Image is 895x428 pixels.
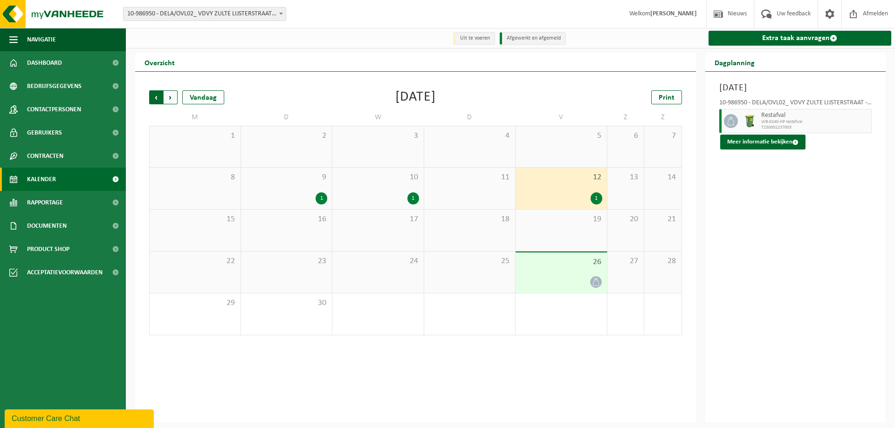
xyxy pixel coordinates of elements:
[27,28,56,51] span: Navigatie
[246,298,328,308] span: 30
[123,7,286,21] span: 10-986950 - DELA/OVL02_ VDVY ZULTE LIJSTERSTRAAT - ZULTE
[520,257,602,267] span: 26
[720,135,805,149] button: Meer informatie bekijken
[246,214,328,224] span: 16
[612,131,640,141] span: 6
[607,109,645,126] td: Z
[182,90,224,104] div: Vandaag
[27,168,56,191] span: Kalender
[246,172,328,183] span: 9
[650,10,697,17] strong: [PERSON_NAME]
[27,238,69,261] span: Product Shop
[591,192,602,204] div: 1
[709,31,892,46] a: Extra taak aanvragen
[649,214,676,224] span: 21
[332,109,424,126] td: W
[154,214,236,224] span: 15
[124,7,286,20] span: 10-986950 - DELA/OVL02_ VDVY ZULTE LIJSTERSTRAAT - ZULTE
[520,214,602,224] span: 19
[164,90,178,104] span: Volgende
[407,192,419,204] div: 1
[659,94,675,102] span: Print
[649,256,676,266] span: 28
[27,261,103,284] span: Acceptatievoorwaarden
[743,114,757,128] img: WB-0240-HPE-GN-50
[429,131,511,141] span: 4
[612,214,640,224] span: 20
[644,109,682,126] td: Z
[337,256,419,266] span: 24
[761,112,869,119] span: Restafval
[516,109,607,126] td: V
[149,90,163,104] span: Vorige
[241,109,333,126] td: D
[337,214,419,224] span: 17
[135,53,184,71] h2: Overzicht
[719,81,872,95] h3: [DATE]
[429,256,511,266] span: 25
[649,172,676,183] span: 14
[149,109,241,126] td: M
[424,109,516,126] td: D
[395,90,436,104] div: [DATE]
[649,131,676,141] span: 7
[27,51,62,75] span: Dashboard
[27,75,82,98] span: Bedrijfsgegevens
[27,121,62,144] span: Gebruikers
[612,172,640,183] span: 13
[705,53,764,71] h2: Dagplanning
[429,172,511,183] span: 11
[520,131,602,141] span: 5
[761,125,869,130] span: T250002237003
[154,131,236,141] span: 1
[337,131,419,141] span: 3
[316,192,327,204] div: 1
[154,172,236,183] span: 8
[719,100,872,109] div: 10-986950 - DELA/OVL02_ VDVY ZULTE LIJSTERSTRAAT - ZULTE
[500,32,566,45] li: Afgewerkt en afgemeld
[453,32,495,45] li: Uit te voeren
[337,172,419,183] span: 10
[5,408,156,428] iframe: chat widget
[27,191,63,214] span: Rapportage
[651,90,682,104] a: Print
[246,131,328,141] span: 2
[27,214,67,238] span: Documenten
[246,256,328,266] span: 23
[520,172,602,183] span: 12
[27,144,63,168] span: Contracten
[429,214,511,224] span: 18
[154,256,236,266] span: 22
[154,298,236,308] span: 29
[27,98,81,121] span: Contactpersonen
[612,256,640,266] span: 27
[761,119,869,125] span: WB-0240-HP restafval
